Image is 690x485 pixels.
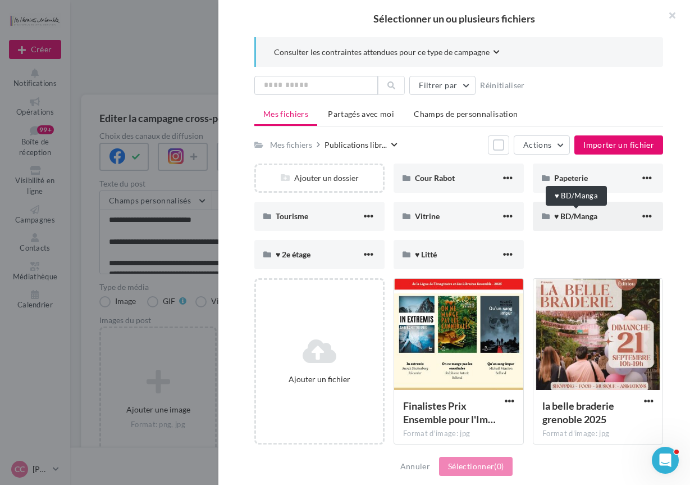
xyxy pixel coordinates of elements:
[415,250,437,259] span: ♥ Litté
[396,460,435,473] button: Annuler
[514,135,570,155] button: Actions
[574,135,663,155] button: Importer un fichier
[274,47,490,58] span: Consulter les contraintes attendues pour ce type de campagne
[325,139,387,151] span: Publications libr...
[542,400,614,425] span: la belle braderie grenoble 2025
[403,400,496,425] span: Finalistes Prix Ensemble pour l'Imaginaire
[439,457,513,476] button: Sélectionner(0)
[409,76,476,95] button: Filtrer par
[403,429,514,439] div: Format d'image: jpg
[414,109,518,119] span: Champs de personnalisation
[274,46,500,60] button: Consulter les contraintes attendues pour ce type de campagne
[494,461,504,471] span: (0)
[415,173,455,183] span: Cour Rabot
[652,447,679,474] iframe: Intercom live chat
[554,211,597,221] span: ♥ BD/Manga
[546,186,607,206] div: ♥ BD/Manga
[476,79,529,92] button: Réinitialiser
[583,140,654,149] span: Importer un fichier
[542,429,654,439] div: Format d'image: jpg
[328,109,394,119] span: Partagés avec moi
[256,173,383,184] div: Ajouter un dossier
[276,250,310,259] span: ♥ 2e étage
[236,13,672,24] h2: Sélectionner un ou plusieurs fichiers
[415,211,440,221] span: Vitrine
[276,211,308,221] span: Tourisme
[270,139,312,151] div: Mes fichiers
[554,173,588,183] span: Papeterie
[261,374,378,385] div: Ajouter un fichier
[263,109,308,119] span: Mes fichiers
[523,140,551,149] span: Actions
